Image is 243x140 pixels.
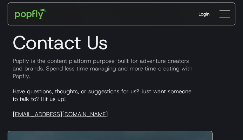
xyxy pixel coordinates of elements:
[13,110,108,118] a: [EMAIL_ADDRESS][DOMAIN_NAME]
[8,31,235,54] h1: Contact Us
[10,4,51,23] a: home
[8,88,235,118] p: Have questions, thoughts, or suggestions for us? Just want someone to talk to? Hit us up!
[193,6,215,22] a: Login
[8,57,235,80] p: Popfly is the content platform purpose-built for adventure creators and brands. Spend less time m...
[199,11,210,17] div: Login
